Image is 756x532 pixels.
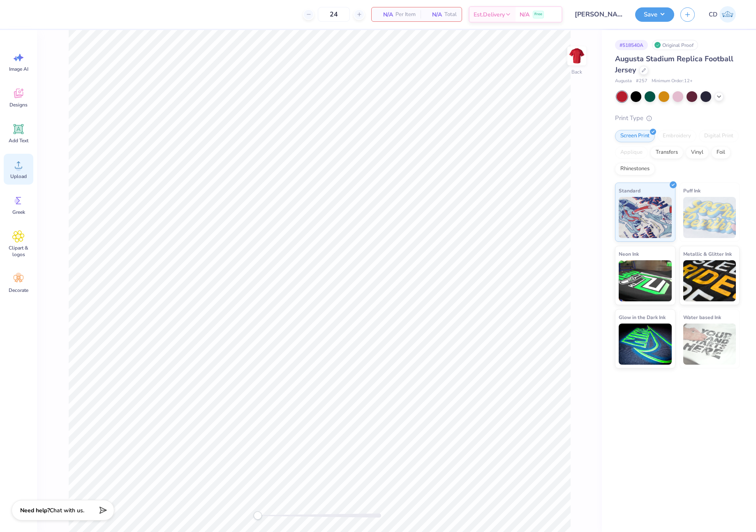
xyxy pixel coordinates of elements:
img: Water based Ink [683,324,736,365]
div: Transfers [650,146,683,159]
span: Greek [12,209,25,215]
span: N/A [377,10,393,19]
img: Metallic & Glitter Ink [683,260,736,301]
div: Back [571,68,582,76]
div: Original Proof [652,40,698,50]
span: Free [534,12,542,17]
button: Save [635,7,674,22]
div: Print Type [615,113,740,123]
div: Embroidery [657,130,696,142]
span: Total [444,10,457,19]
div: Foil [711,146,731,159]
span: N/A [425,10,442,19]
span: Designs [9,102,28,108]
a: CD [705,6,740,23]
div: Digital Print [699,130,739,142]
span: Standard [619,186,640,195]
span: Glow in the Dark Ink [619,313,666,322]
strong: Need help? [20,507,50,514]
div: Applique [615,146,648,159]
span: N/A [520,10,529,19]
div: Rhinestones [615,163,655,175]
div: Vinyl [686,146,709,159]
span: Augusta [615,78,632,85]
span: Metallic & Glitter Ink [683,250,732,258]
span: Per Item [395,10,416,19]
span: CD [709,10,717,19]
span: Minimum Order: 12 + [652,78,693,85]
span: Chat with us. [50,507,84,514]
img: Cedric Diasanta [719,6,736,23]
span: Neon Ink [619,250,639,258]
span: Est. Delivery [474,10,505,19]
input: – – [318,7,350,22]
span: Add Text [9,137,28,144]
img: Standard [619,197,672,238]
div: Accessibility label [254,511,262,520]
img: Glow in the Dark Ink [619,324,672,365]
span: Upload [10,173,27,180]
img: Neon Ink [619,260,672,301]
img: Back [569,48,585,64]
span: Water based Ink [683,313,721,322]
span: Clipart & logos [5,245,32,258]
span: Puff Ink [683,186,701,195]
span: # 257 [636,78,647,85]
div: # 518540A [615,40,648,50]
input: Untitled Design [569,6,629,23]
span: Decorate [9,287,28,294]
span: Augusta Stadium Replica Football Jersey [615,54,733,75]
span: Image AI [9,66,28,72]
img: Puff Ink [683,197,736,238]
div: Screen Print [615,130,655,142]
